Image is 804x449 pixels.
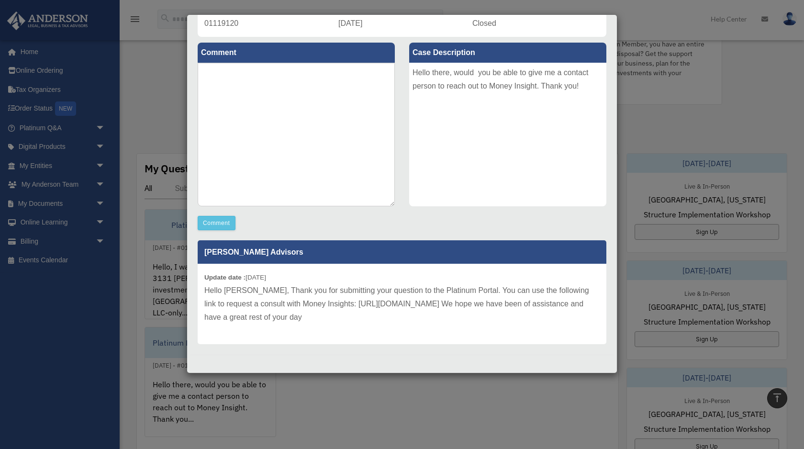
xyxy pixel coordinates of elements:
[338,19,362,27] span: [DATE]
[204,284,600,324] p: Hello [PERSON_NAME], Thank you for submitting your question to the Platinum Portal. You can use t...
[198,43,395,63] label: Comment
[472,19,496,27] span: Closed
[204,274,246,281] b: Update date :
[409,63,606,206] div: Hello there, would you be able to give me a contact person to reach out to Money Insight. Thank you!
[198,240,606,264] p: [PERSON_NAME] Advisors
[198,216,235,230] button: Comment
[409,43,606,63] label: Case Description
[204,19,238,27] span: 01119120
[204,274,266,281] small: [DATE]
